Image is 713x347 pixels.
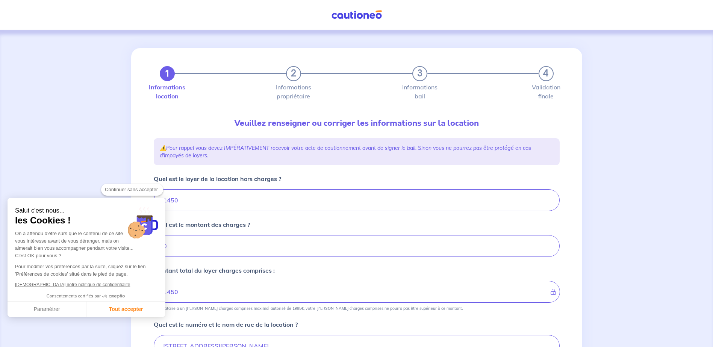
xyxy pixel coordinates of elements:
[15,230,158,259] div: On a attendu d'être sûrs que le contenu de ce site vous intéresse avant de vous déranger, mais on...
[286,84,301,99] label: Informations propriétaire
[102,285,125,308] svg: Axeptio
[154,220,250,229] p: Quel est le montant des charges ?
[328,10,385,20] img: Cautioneo
[154,174,281,183] p: Quel est le loyer de la location hors charges ?
[154,266,275,275] p: Montant total du loyer charges comprises :
[160,84,175,99] label: Informations location
[15,282,130,287] a: [DEMOGRAPHIC_DATA] notre politique de confidentialité
[412,84,427,99] label: Informations bail
[539,84,554,99] label: Validation finale
[8,302,86,317] button: Paramétrer
[160,144,554,159] p: ⚠️
[160,66,175,81] button: 1
[105,186,159,193] span: Continuer sans accepter
[86,302,165,317] button: Tout accepter
[47,294,101,298] span: Consentements certifiés par
[15,263,158,278] p: Pour modifier vos préférences par la suite, cliquez sur le lien 'Préférences de cookies' situé da...
[101,184,163,196] button: Continuer sans accepter
[15,215,158,226] span: les Cookies !
[15,207,158,215] small: Salut c'est nous...
[160,145,531,159] em: Pour rappel vous devez IMPÉRATIVEMENT recevoir votre acte de cautionnement avant de signer le bai...
[154,320,298,329] p: Quel est le numéro et le nom de rue de la location ?
[43,291,130,301] button: Consentements certifiés par
[154,117,560,129] p: Veuillez renseigner ou corriger les informations sur la location
[154,306,463,311] p: Le locataire a un [PERSON_NAME] charges comprises maximal autorisé de 1995€, votre [PERSON_NAME] ...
